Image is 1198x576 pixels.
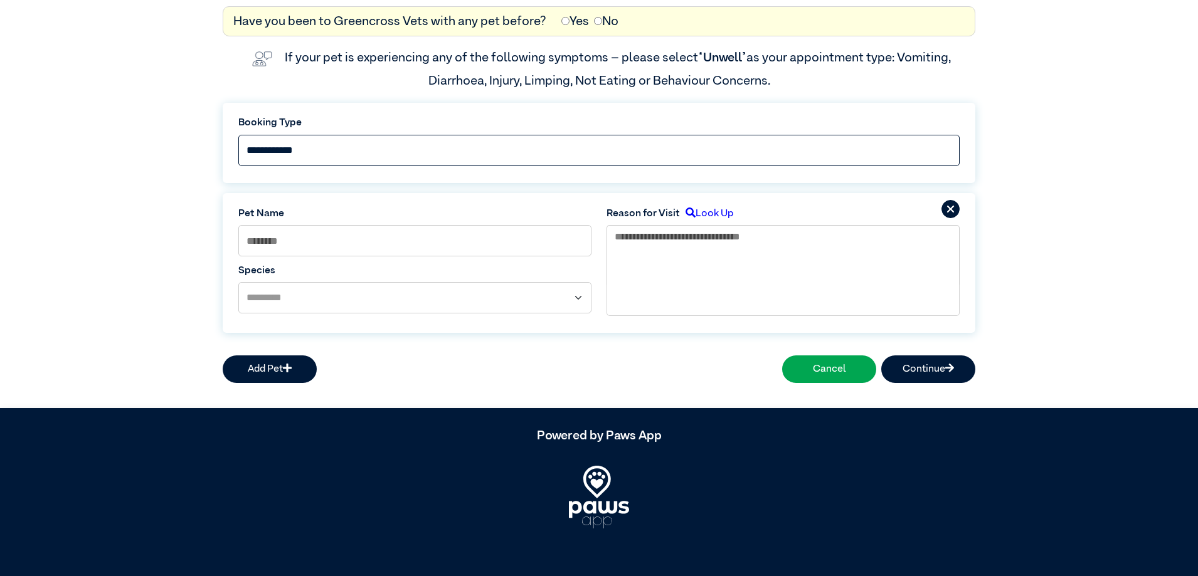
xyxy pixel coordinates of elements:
label: Booking Type [238,115,960,130]
label: Species [238,263,591,278]
button: Cancel [782,355,876,383]
input: No [594,17,602,25]
label: If your pet is experiencing any of the following symptoms – please select as your appointment typ... [285,51,953,86]
img: vet [247,46,277,71]
button: Continue [881,355,975,383]
label: Have you been to Greencross Vets with any pet before? [233,12,546,31]
span: “Unwell” [698,51,746,64]
h5: Powered by Paws App [223,428,975,443]
input: Yes [561,17,570,25]
label: Yes [561,12,589,31]
label: Pet Name [238,206,591,221]
button: Add Pet [223,355,317,383]
img: PawsApp [569,466,629,528]
label: Reason for Visit [607,206,680,221]
label: Look Up [680,206,733,221]
label: No [594,12,618,31]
